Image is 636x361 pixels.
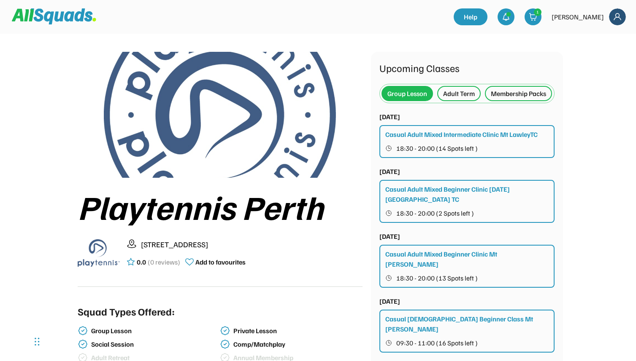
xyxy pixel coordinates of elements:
[137,257,146,267] div: 0.0
[502,13,510,21] img: bell-03%20%281%29.svg
[78,339,88,349] img: check-verified-01.svg
[385,314,549,334] div: Casual [DEMOGRAPHIC_DATA] Beginner Class Mt [PERSON_NAME]
[396,210,474,217] span: 18:30 - 20:00 (2 Spots left )
[385,129,538,139] div: Casual Adult Mixed Intermediate Clinic Mt LawleyTC
[78,232,120,274] img: playtennis%20blue%20logo%201.png
[385,143,549,154] button: 18:30 - 20:00 (14 Spots left )
[91,340,219,348] div: Social Session
[78,188,363,225] div: Playtennis Perth
[141,239,363,250] div: [STREET_ADDRESS]
[385,249,549,269] div: Casual Adult Mixed Beginner Clinic Mt [PERSON_NAME]
[233,327,361,335] div: Private Lesson
[91,327,219,335] div: Group Lesson
[78,326,88,336] img: check-verified-01.svg
[148,257,180,267] div: (0 reviews)
[396,340,478,346] span: 09:30 - 11:00 (16 Spots left )
[396,145,478,152] span: 18:30 - 20:00 (14 Spots left )
[12,8,96,24] img: Squad%20Logo.svg
[609,8,626,25] img: Frame%2018.svg
[534,9,541,15] div: 1
[379,231,400,241] div: [DATE]
[379,296,400,306] div: [DATE]
[396,275,478,281] span: 18:30 - 20:00 (13 Spots left )
[385,208,549,219] button: 18:30 - 20:00 (2 Spots left )
[529,13,537,21] img: shopping-cart-01%20%281%29.svg
[385,337,549,348] button: 09:30 - 11:00 (16 Spots left )
[379,112,400,122] div: [DATE]
[385,273,549,283] button: 18:30 - 20:00 (13 Spots left )
[454,8,487,25] a: Help
[104,52,336,178] img: playtennis%20blue%20logo%204.jpg
[379,166,400,176] div: [DATE]
[491,88,546,99] div: Membership Packs
[552,12,604,22] div: [PERSON_NAME]
[195,257,246,267] div: Add to favourites
[385,184,549,204] div: Casual Adult Mixed Beginner Clinic [DATE] [GEOGRAPHIC_DATA] TC
[78,304,175,319] div: Squad Types Offered:
[233,340,361,348] div: Comp/Matchplay
[220,339,230,349] img: check-verified-01.svg
[443,88,475,99] div: Adult Term
[220,326,230,336] img: check-verified-01.svg
[379,60,555,75] div: Upcoming Classes
[387,88,427,99] div: Group Lesson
